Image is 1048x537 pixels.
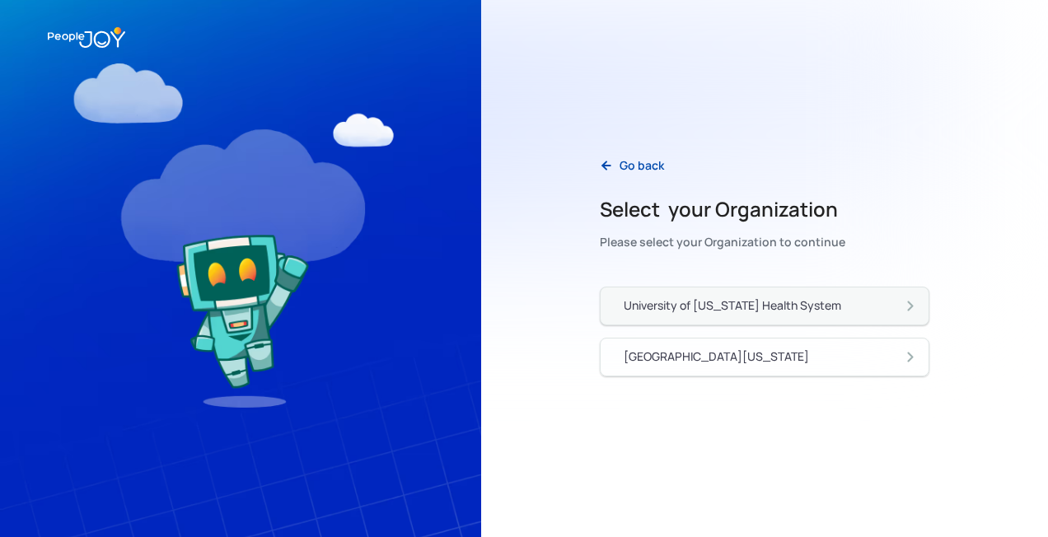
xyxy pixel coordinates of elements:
[624,348,809,365] div: [GEOGRAPHIC_DATA][US_STATE]
[587,149,677,183] a: Go back
[600,231,845,254] div: Please select your Organization to continue
[600,287,929,325] a: University of [US_STATE] Health System
[600,196,845,222] h2: Select your Organization
[600,338,929,376] a: [GEOGRAPHIC_DATA][US_STATE]
[620,157,664,174] div: Go back
[624,297,841,314] div: University of [US_STATE] Health System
